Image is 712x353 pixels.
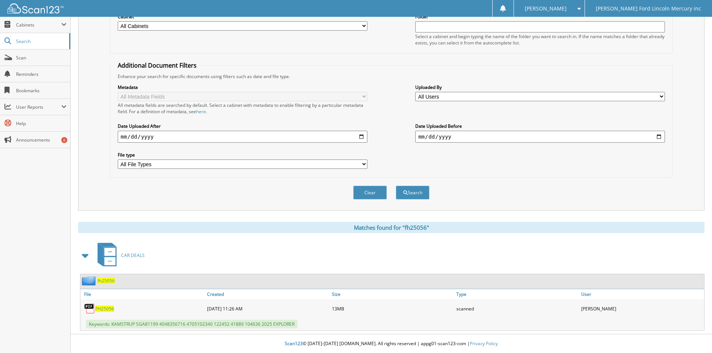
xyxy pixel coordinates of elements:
[579,289,704,299] a: User
[525,6,567,11] span: [PERSON_NAME]
[454,301,579,316] div: scanned
[121,252,145,258] span: CAR DEALS
[415,123,665,129] label: Date Uploaded Before
[16,55,67,61] span: Scan
[61,137,67,143] div: 8
[396,186,429,199] button: Search
[675,317,712,353] iframe: Chat Widget
[86,320,298,328] span: Keywords: KAMSTRUP SGA81199 4048356716 4705102340 122452 41889 104636 2025 EXPLORER
[415,131,665,143] input: end
[80,289,205,299] a: File
[118,123,367,129] label: Date Uploaded After
[16,137,67,143] span: Announcements
[470,340,498,347] a: Privacy Policy
[596,6,701,11] span: [PERSON_NAME] Ford Lincoln Mercury inc
[16,38,65,44] span: Search
[285,340,303,347] span: Scan123
[16,87,67,94] span: Bookmarks
[196,108,206,115] a: here
[118,152,367,158] label: File type
[205,301,330,316] div: [DATE] 11:26 AM
[95,306,114,312] a: FH25056
[82,276,98,285] img: folder2.png
[330,301,455,316] div: 13MB
[84,303,95,314] img: PDF.png
[415,33,665,46] div: Select a cabinet and begin typing the name of the folder you want to search in. If the name match...
[454,289,579,299] a: Type
[579,301,704,316] div: [PERSON_NAME]
[16,22,61,28] span: Cabinets
[118,131,367,143] input: start
[415,84,665,90] label: Uploaded By
[114,61,200,69] legend: Additional Document Filters
[118,84,367,90] label: Metadata
[330,289,455,299] a: Size
[353,186,387,199] button: Clear
[78,222,705,233] div: Matches found for "fh25056"
[16,104,61,110] span: User Reports
[114,73,669,80] div: Enhance your search for specific documents using filters such as date and file type.
[205,289,330,299] a: Created
[98,278,115,284] a: fh25056
[93,241,145,270] a: CAR DEALS
[16,71,67,77] span: Reminders
[16,120,67,127] span: Help
[71,335,712,353] div: © [DATE]-[DATE] [DOMAIN_NAME]. All rights reserved | appg01-scan123-com |
[118,102,367,115] div: All metadata fields are searched by default. Select a cabinet with metadata to enable filtering b...
[7,3,64,13] img: scan123-logo-white.svg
